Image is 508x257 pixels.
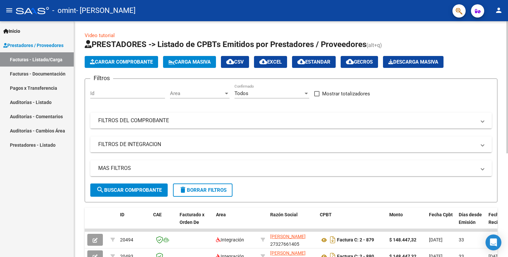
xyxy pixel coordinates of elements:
strong: Factura C: 2 - 879 [337,237,374,243]
span: Integración [216,237,244,242]
datatable-header-cell: CAE [150,208,177,237]
datatable-header-cell: Facturado x Orden De [177,208,213,237]
span: CAE [153,212,162,217]
span: Buscar Comprobante [96,187,162,193]
span: Razón Social [270,212,298,217]
span: Area [170,90,224,96]
mat-icon: cloud_download [226,58,234,66]
mat-icon: menu [5,6,13,14]
span: - omint [52,3,76,18]
mat-icon: search [96,186,104,194]
span: Cargar Comprobante [90,59,153,65]
span: Monto [389,212,403,217]
span: ID [120,212,124,217]
span: [PERSON_NAME] [270,250,306,256]
span: (alt+q) [366,42,382,48]
datatable-header-cell: Días desde Emisión [456,208,486,237]
span: Borrar Filtros [179,187,227,193]
mat-panel-title: MAS FILTROS [98,165,476,172]
button: Descarga Masiva [383,56,444,68]
span: CSV [226,59,244,65]
span: CPBT [320,212,332,217]
span: 20494 [120,237,133,242]
datatable-header-cell: Monto [387,208,426,237]
button: CSV [221,56,249,68]
button: Carga Masiva [163,56,216,68]
mat-icon: cloud_download [259,58,267,66]
span: Descarga Masiva [388,59,438,65]
span: PRESTADORES -> Listado de CPBTs Emitidos por Prestadores / Proveedores [85,40,366,49]
a: Video tutorial [85,32,115,38]
datatable-header-cell: Razón Social [268,208,317,237]
span: Inicio [3,27,20,35]
datatable-header-cell: Fecha Cpbt [426,208,456,237]
datatable-header-cell: ID [117,208,150,237]
span: Area [216,212,226,217]
button: Buscar Comprobante [90,183,168,197]
span: Mostrar totalizadores [322,90,370,98]
button: Estandar [292,56,336,68]
mat-expansion-panel-header: MAS FILTROS [90,160,492,176]
span: Fecha Recibido [488,212,507,225]
span: Fecha Cpbt [429,212,453,217]
span: Estandar [297,59,330,65]
mat-icon: cloud_download [297,58,305,66]
mat-icon: delete [179,186,187,194]
span: Prestadores / Proveedores [3,42,63,49]
button: EXCEL [254,56,287,68]
button: Gecros [341,56,378,68]
i: Descargar documento [328,234,337,245]
mat-expansion-panel-header: FILTROS DEL COMPROBANTE [90,113,492,128]
strong: $ 148.447,32 [389,237,416,242]
h3: Filtros [90,74,113,83]
datatable-header-cell: Area [213,208,258,237]
span: Facturado x Orden De [180,212,204,225]
span: Carga Masiva [168,59,211,65]
span: EXCEL [259,59,282,65]
span: [DATE] [429,237,443,242]
button: Cargar Comprobante [85,56,158,68]
mat-icon: cloud_download [346,58,354,66]
mat-icon: person [495,6,503,14]
div: Open Intercom Messenger [486,234,501,250]
button: Borrar Filtros [173,183,233,197]
datatable-header-cell: CPBT [317,208,387,237]
span: - [PERSON_NAME] [76,3,136,18]
mat-expansion-panel-header: FILTROS DE INTEGRACION [90,136,492,152]
span: Días desde Emisión [459,212,482,225]
mat-panel-title: FILTROS DE INTEGRACION [98,141,476,148]
span: [PERSON_NAME] [270,234,306,239]
span: 33 [459,237,464,242]
div: 27327661405 [270,233,315,247]
mat-panel-title: FILTROS DEL COMPROBANTE [98,117,476,124]
app-download-masive: Descarga masiva de comprobantes (adjuntos) [383,56,444,68]
span: Gecros [346,59,373,65]
span: Todos [234,90,248,96]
